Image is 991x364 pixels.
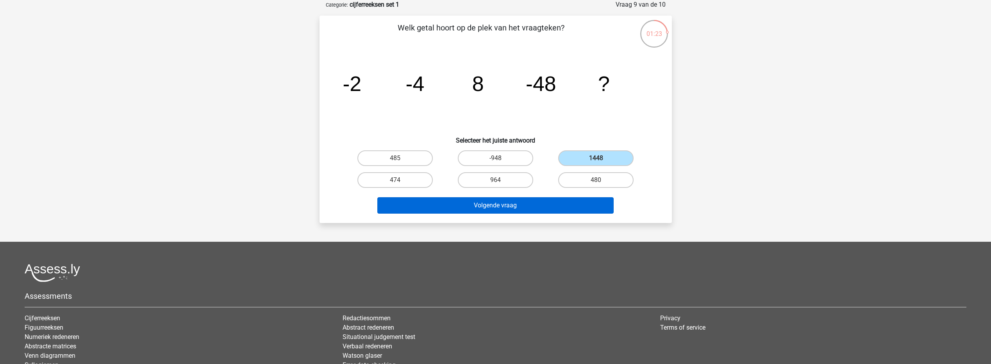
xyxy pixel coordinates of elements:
label: 1448 [558,150,634,166]
a: Abstracte matrices [25,343,76,350]
a: Verbaal redeneren [343,343,392,350]
tspan: -2 [343,72,361,95]
div: 01:23 [639,19,669,39]
a: Figuurreeksen [25,324,63,331]
label: 485 [357,150,433,166]
p: Welk getal hoort op de plek van het vraagteken? [332,22,630,45]
a: Numeriek redeneren [25,333,79,341]
a: Venn diagrammen [25,352,75,359]
h5: Assessments [25,291,966,301]
a: Terms of service [660,324,705,331]
a: Situational judgement test [343,333,415,341]
img: Assessly logo [25,264,80,282]
label: 964 [458,172,533,188]
strong: cijferreeksen set 1 [350,1,399,8]
label: 474 [357,172,433,188]
button: Volgende vraag [377,197,614,214]
tspan: -4 [405,72,424,95]
h6: Selecteer het juiste antwoord [332,130,659,144]
a: Privacy [660,314,680,322]
tspan: ? [598,72,610,95]
a: Watson glaser [343,352,382,359]
small: Categorie: [326,2,348,8]
tspan: -48 [526,72,556,95]
a: Redactiesommen [343,314,391,322]
a: Abstract redeneren [343,324,394,331]
a: Cijferreeksen [25,314,60,322]
tspan: 8 [472,72,484,95]
label: -948 [458,150,533,166]
label: 480 [558,172,634,188]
